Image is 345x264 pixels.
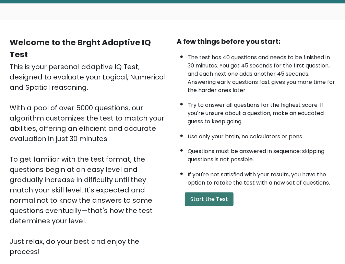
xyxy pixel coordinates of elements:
li: Use only your brain, no calculators or pens. [188,129,335,141]
div: This is your personal adaptive IQ Test, designed to evaluate your Logical, Numerical and Spatial ... [10,62,168,257]
li: The test has 40 questions and needs to be finished in 30 minutes. You get 45 seconds for the firs... [188,50,335,95]
li: Questions must be answered in sequence; skipping questions is not possible. [188,144,335,164]
li: Try to answer all questions for the highest score. If you're unsure about a question, make an edu... [188,98,335,126]
button: Start the Test [185,192,234,206]
div: A few things before you start: [177,36,335,47]
li: If you're not satisfied with your results, you have the option to retake the test with a new set ... [188,167,335,187]
b: Welcome to the Brght Adaptive IQ Test [10,37,151,60]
